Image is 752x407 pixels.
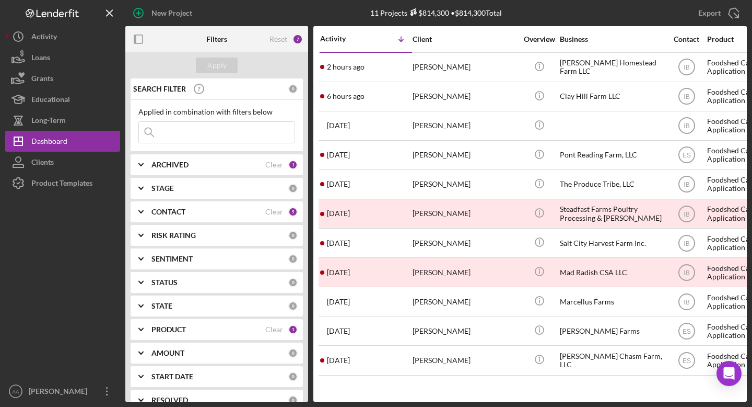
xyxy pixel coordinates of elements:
[288,278,298,287] div: 0
[413,200,517,228] div: [PERSON_NAME]
[684,64,689,71] text: IB
[320,35,366,43] div: Activity
[5,110,120,131] a: Long-Term
[327,63,365,71] time: 2025-09-29 17:38
[288,254,298,264] div: 0
[265,161,283,169] div: Clear
[288,84,298,94] div: 0
[151,231,196,240] b: RISK RATING
[327,356,350,365] time: 2025-04-21 18:32
[413,141,517,169] div: [PERSON_NAME]
[560,258,664,286] div: Mad Radish CSA LLC
[151,255,193,263] b: SENTIMENT
[196,58,238,73] button: Apply
[207,58,227,73] div: Apply
[413,171,517,198] div: [PERSON_NAME]
[151,396,188,404] b: RESOLVED
[288,301,298,311] div: 0
[5,152,120,173] button: Clients
[31,26,57,50] div: Activity
[560,200,664,228] div: Steadfast Farms Poultry Processing & [PERSON_NAME]
[133,85,186,93] b: SEARCH FILTER
[288,207,298,217] div: 5
[288,372,298,381] div: 0
[327,209,350,218] time: 2025-09-15 17:36
[407,8,449,17] div: $814,300
[265,325,283,334] div: Clear
[413,317,517,345] div: [PERSON_NAME]
[667,35,706,43] div: Contact
[31,47,50,71] div: Loans
[684,298,689,306] text: IB
[327,151,350,159] time: 2025-09-19 03:59
[684,210,689,218] text: IB
[31,89,70,112] div: Educational
[716,361,742,386] div: Open Intercom Messenger
[5,47,120,68] button: Loans
[560,171,664,198] div: The Produce Tribe, LLC
[31,173,92,196] div: Product Templates
[413,229,517,257] div: [PERSON_NAME]
[151,3,192,24] div: New Project
[31,110,66,133] div: Long-Term
[684,122,689,130] text: IB
[698,3,721,24] div: Export
[684,93,689,100] text: IB
[560,83,664,110] div: Clay Hill Farm LLC
[560,141,664,169] div: Pont Reading Farm, LLC
[288,184,298,193] div: 0
[5,89,120,110] button: Educational
[5,381,120,402] button: AA[PERSON_NAME]
[327,268,350,277] time: 2025-08-26 12:59
[31,68,53,92] div: Grants
[370,8,502,17] div: 11 Projects • $814,300 Total
[5,131,120,152] button: Dashboard
[265,208,283,216] div: Clear
[327,92,365,100] time: 2025-09-29 13:59
[682,152,690,159] text: ES
[5,173,120,194] button: Product Templates
[413,346,517,374] div: [PERSON_NAME]
[5,26,120,47] button: Activity
[327,298,350,306] time: 2025-08-21 15:21
[288,325,298,334] div: 1
[151,278,178,287] b: STATUS
[5,68,120,89] button: Grants
[682,327,690,335] text: ES
[520,35,559,43] div: Overview
[151,208,185,216] b: CONTACT
[31,152,54,175] div: Clients
[684,240,689,247] text: IB
[327,121,350,130] time: 2025-09-27 11:21
[151,372,193,381] b: START DATE
[13,389,19,394] text: AA
[560,35,664,43] div: Business
[288,231,298,240] div: 0
[682,357,690,365] text: ES
[327,239,350,247] time: 2025-09-10 13:50
[26,381,94,404] div: [PERSON_NAME]
[288,348,298,358] div: 0
[151,302,172,310] b: STATE
[138,108,295,116] div: Applied in combination with filters below
[688,3,747,24] button: Export
[560,317,664,345] div: [PERSON_NAME] Farms
[560,53,664,81] div: [PERSON_NAME] Homestead Farm LLC
[560,229,664,257] div: Salt City Harvest Farm Inc.
[269,35,287,43] div: Reset
[684,269,689,276] text: IB
[151,349,184,357] b: AMOUNT
[413,258,517,286] div: [PERSON_NAME]
[413,83,517,110] div: [PERSON_NAME]
[560,288,664,315] div: Marcellus Farms
[560,346,664,374] div: [PERSON_NAME] Chasm Farm, LLC
[292,34,303,44] div: 7
[151,184,174,193] b: STAGE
